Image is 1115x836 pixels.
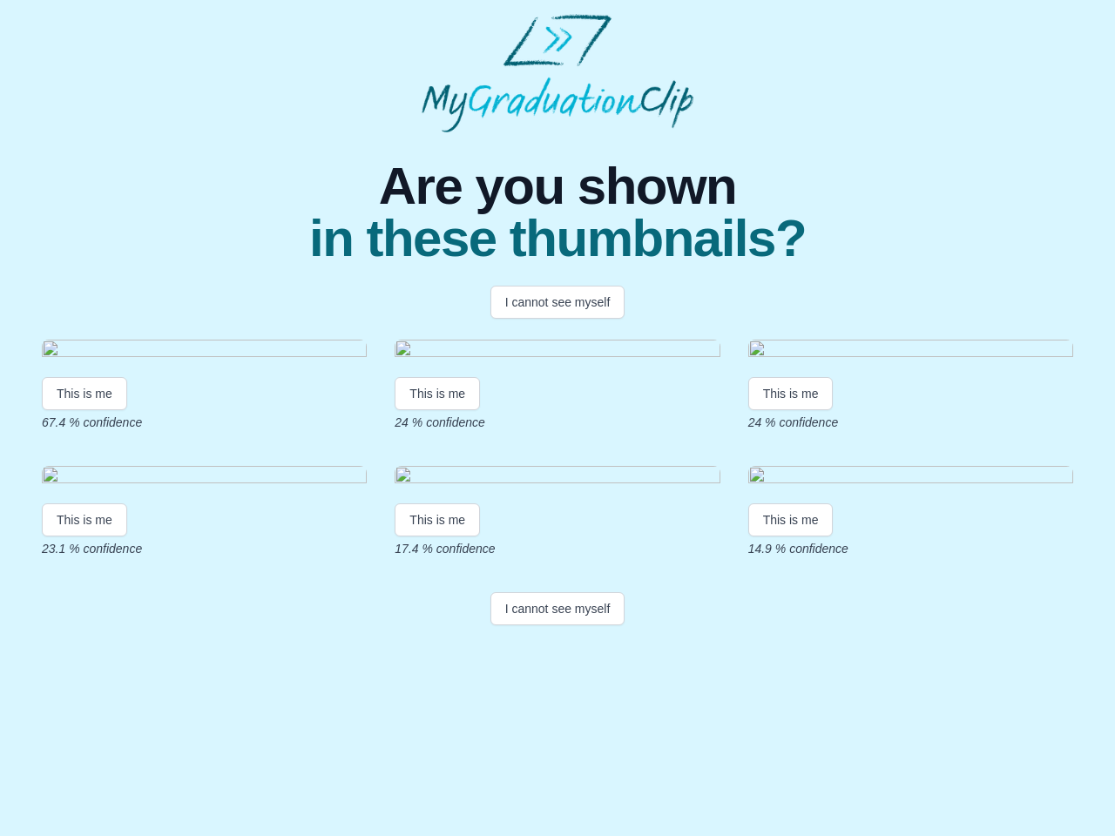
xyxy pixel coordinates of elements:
[422,14,693,132] img: MyGraduationClip
[395,540,720,557] p: 17.4 % confidence
[490,286,625,319] button: I cannot see myself
[42,414,367,431] p: 67.4 % confidence
[748,540,1073,557] p: 14.9 % confidence
[748,340,1073,363] img: b8323360e2498c2184b3a8a5ac231633bd92144f.gif
[309,160,806,212] span: Are you shown
[42,340,367,363] img: e4f4173d8798b3393a08b261b702bc89c161bc33.gif
[748,414,1073,431] p: 24 % confidence
[395,414,720,431] p: 24 % confidence
[395,340,720,363] img: 2ca5808f29b4e0f03858430524853f5a69c1f65b.gif
[42,466,367,489] img: da4d2722b5fb432665cda3b5ae1267d65925e64a.gif
[748,377,834,410] button: This is me
[42,503,127,536] button: This is me
[395,466,720,489] img: 577afeb04b44c65d2e9afc54ed6f2ffd949774b8.gif
[42,377,127,410] button: This is me
[395,377,480,410] button: This is me
[42,540,367,557] p: 23.1 % confidence
[395,503,480,536] button: This is me
[748,466,1073,489] img: c3da2ab1168008f0fdca74e1d43037e1ab163c35.gif
[748,503,834,536] button: This is me
[490,592,625,625] button: I cannot see myself
[309,212,806,265] span: in these thumbnails?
